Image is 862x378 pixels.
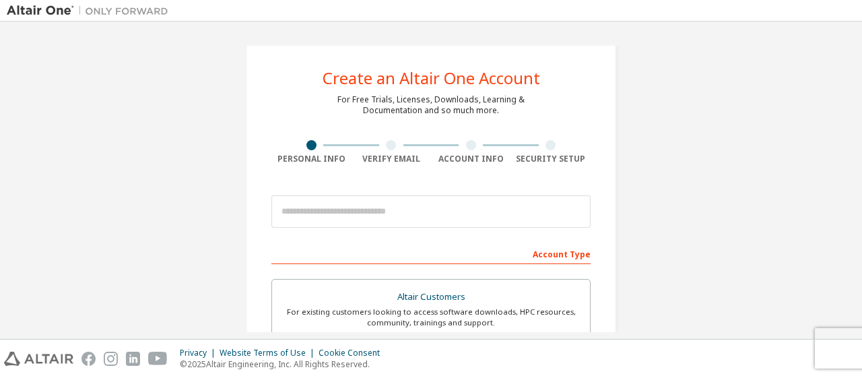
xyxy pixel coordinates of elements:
div: Account Info [431,154,511,164]
div: Privacy [180,348,220,358]
div: Personal Info [271,154,352,164]
img: altair_logo.svg [4,352,73,366]
div: Security Setup [511,154,591,164]
img: Altair One [7,4,175,18]
p: © 2025 Altair Engineering, Inc. All Rights Reserved. [180,358,388,370]
img: facebook.svg [81,352,96,366]
img: linkedin.svg [126,352,140,366]
img: youtube.svg [148,352,168,366]
div: For existing customers looking to access software downloads, HPC resources, community, trainings ... [280,307,582,328]
div: Cookie Consent [319,348,388,358]
div: Create an Altair One Account [323,70,540,86]
img: instagram.svg [104,352,118,366]
div: Verify Email [352,154,432,164]
div: Altair Customers [280,288,582,307]
div: Account Type [271,243,591,264]
div: For Free Trials, Licenses, Downloads, Learning & Documentation and so much more. [337,94,525,116]
div: Website Terms of Use [220,348,319,358]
